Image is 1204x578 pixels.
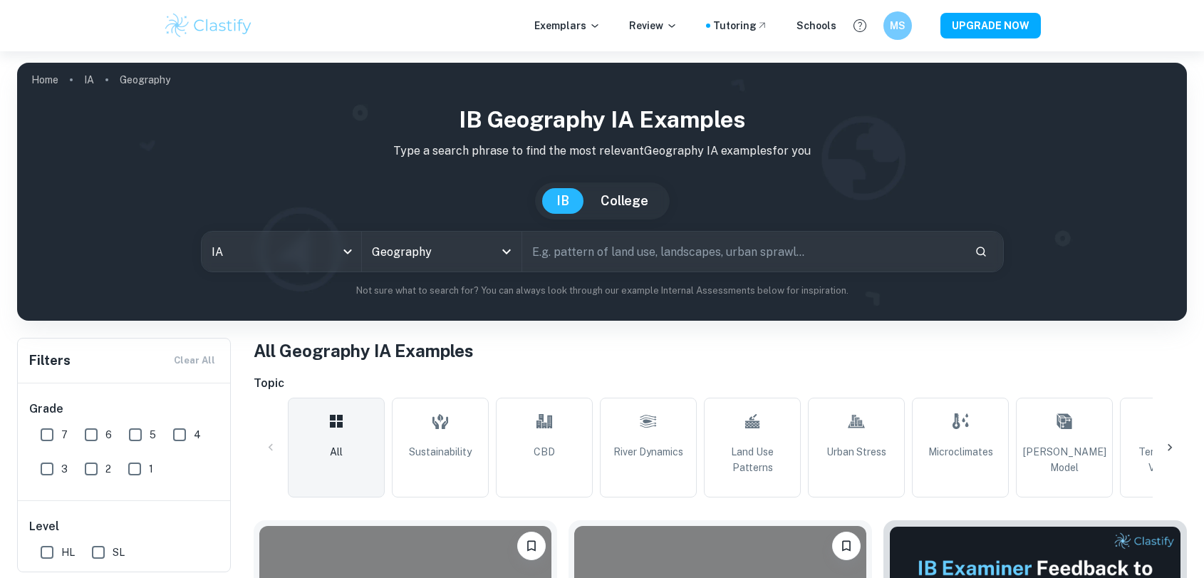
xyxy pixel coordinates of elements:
span: 4 [194,427,201,443]
span: 1 [149,461,153,477]
div: IA [202,232,361,272]
p: Not sure what to search for? You can always look through our example Internal Assessments below f... [28,284,1176,298]
h1: All Geography IA Examples [254,338,1187,363]
p: Type a search phrase to find the most relevant Geography IA examples for you [28,143,1176,160]
span: Urban Stress [826,444,886,460]
h6: Level [29,518,220,535]
span: All [330,444,343,460]
span: SL [113,545,125,560]
button: Bookmark [517,532,546,560]
span: [PERSON_NAME] Model [1022,444,1106,475]
button: UPGRADE NOW [940,13,1041,38]
input: E.g. pattern of land use, landscapes, urban sprawl... [522,232,963,272]
h6: MS [890,18,906,33]
p: Review [629,18,678,33]
h6: Topic [254,375,1187,392]
p: Geography [120,72,170,88]
a: Tutoring [713,18,768,33]
span: Microclimates [928,444,993,460]
span: Sustainability [409,444,472,460]
button: Help and Feedback [848,14,872,38]
span: 5 [150,427,156,443]
span: 6 [105,427,112,443]
img: Clastify logo [163,11,254,40]
button: Bookmark [832,532,861,560]
span: HL [61,545,75,560]
button: Open [497,242,517,262]
a: Home [31,70,58,90]
h6: Filters [29,351,71,371]
button: MS [883,11,912,40]
button: IB [542,188,583,214]
span: 7 [61,427,68,443]
a: Schools [796,18,836,33]
span: River Dynamics [613,444,683,460]
p: Exemplars [534,18,601,33]
h1: IB Geography IA examples [28,103,1176,137]
a: IA [84,70,94,90]
span: Land Use Patterns [710,444,794,475]
span: 2 [105,461,111,477]
button: Search [969,239,993,264]
h6: Grade [29,401,220,418]
img: profile cover [17,63,1187,321]
button: College [586,188,663,214]
span: CBD [534,444,555,460]
span: 3 [61,461,68,477]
